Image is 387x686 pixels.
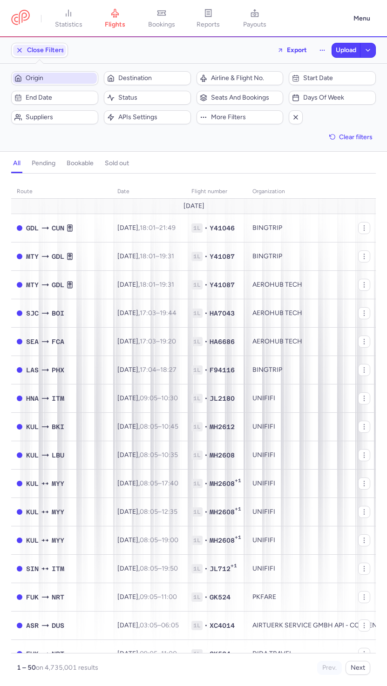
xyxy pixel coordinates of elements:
[117,337,176,345] span: [DATE],
[204,451,208,460] span: •
[13,159,20,168] h4: all
[26,507,39,517] span: KUL
[140,394,178,402] span: –
[191,564,203,573] span: 1L
[210,280,235,289] span: Y41087
[204,280,208,289] span: •
[117,281,174,289] span: [DATE],
[140,394,157,402] time: 09:05
[191,451,203,460] span: 1L
[17,664,36,672] strong: 1 – 50
[303,74,373,82] span: Start date
[140,252,174,260] span: –
[140,423,158,430] time: 08:05
[289,91,376,105] button: Days of week
[117,593,177,601] span: [DATE],
[140,565,178,572] span: –
[117,309,177,317] span: [DATE],
[210,309,235,318] span: HA7043
[140,366,177,374] span: –
[52,535,64,545] span: MYY
[52,223,64,233] span: CUN
[210,592,231,602] span: GK524
[160,309,177,317] time: 19:44
[140,451,158,459] time: 08:05
[140,621,157,629] time: 03:05
[52,251,64,262] span: GDL
[204,649,208,659] span: •
[159,281,174,289] time: 19:31
[235,506,241,515] span: +1
[26,280,39,290] span: MTY
[210,564,231,573] span: JL712
[140,479,158,487] time: 08:05
[26,592,39,602] span: FUK
[52,450,64,460] span: LBU
[45,8,92,29] a: statistics
[140,536,178,544] span: –
[140,650,157,658] time: 09:05
[117,479,178,487] span: [DATE],
[52,308,64,318] span: BOI
[118,94,188,101] span: Status
[26,422,39,432] span: KUL
[140,224,156,232] time: 18:01
[191,280,203,289] span: 1L
[191,365,203,375] span: 1L
[210,451,235,460] span: MH2608
[191,309,203,318] span: 1L
[191,536,203,545] span: 1L
[162,451,178,459] time: 10:35
[161,650,177,658] time: 11:00
[138,8,185,29] a: bookings
[204,564,208,573] span: •
[243,20,266,29] span: payouts
[52,365,64,375] span: PHX
[159,224,176,232] time: 21:49
[289,71,376,85] button: Start date
[204,621,208,630] span: •
[52,422,64,432] span: BKI
[26,393,39,404] span: HNA
[191,223,203,233] span: 1L
[104,110,191,124] button: APIs settings
[197,71,284,85] button: Airline & Flight No.
[160,366,177,374] time: 18:27
[191,252,203,261] span: 1L
[118,114,188,121] span: APIs settings
[186,185,247,199] th: Flight number
[287,47,307,54] span: Export
[210,507,235,517] span: MH2608
[191,507,203,517] span: 1L
[326,130,376,144] button: Clear filters
[140,366,156,374] time: 17:04
[140,337,176,345] span: –
[52,336,64,347] span: FCA
[112,185,186,199] th: date
[148,20,175,29] span: bookings
[140,423,178,430] span: –
[26,649,39,659] span: FUK
[26,450,39,460] span: KUL
[197,20,220,29] span: reports
[210,621,235,630] span: XC4014
[162,536,178,544] time: 19:00
[140,309,177,317] span: –
[183,202,204,210] span: [DATE]
[140,252,156,260] time: 18:01
[140,281,156,289] time: 18:01
[191,479,203,488] span: 1L
[210,422,235,431] span: MH2612
[204,592,208,602] span: •
[231,8,278,29] a: payouts
[104,91,191,105] button: Status
[339,134,373,141] span: Clear filters
[162,479,178,487] time: 17:40
[26,564,39,574] span: SIN
[117,650,177,658] span: [DATE],
[161,621,179,629] time: 06:05
[191,422,203,431] span: 1L
[26,223,39,233] span: GDL
[204,252,208,261] span: •
[52,393,64,404] span: ITM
